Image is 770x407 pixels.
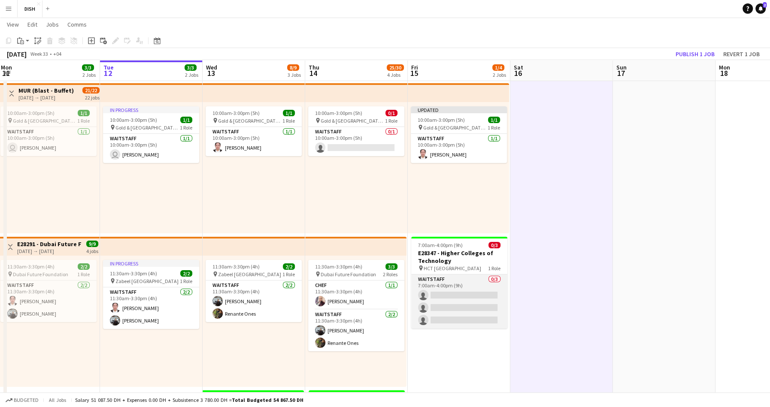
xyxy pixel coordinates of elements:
[103,260,199,267] div: In progress
[115,124,180,131] span: Gold & [GEOGRAPHIC_DATA], [PERSON_NAME] Rd - Al Quoz - Al Quoz Industrial Area 3 - [GEOGRAPHIC_DA...
[185,72,198,78] div: 2 Jobs
[411,106,507,163] app-job-card: Updated10:00am-3:00pm (5h)1/1 Gold & [GEOGRAPHIC_DATA], [PERSON_NAME] Rd - Al Quoz - Al Quoz Indu...
[115,278,179,284] span: Zabeel [GEOGRAPHIC_DATA]
[180,278,192,284] span: 1 Role
[514,63,523,71] span: Sat
[418,117,465,123] span: 10:00am-3:00pm (5h)
[423,124,488,131] span: Gold & [GEOGRAPHIC_DATA], [PERSON_NAME] Rd - Al Quoz - Al Quoz Industrial Area 3 - [GEOGRAPHIC_DA...
[308,280,404,310] app-card-role: Chef1/111:30am-3:30pm (4h)[PERSON_NAME]
[206,280,302,322] app-card-role: Waitstaff2/211:30am-3:30pm (4h)[PERSON_NAME]Renante Ones
[82,64,94,71] span: 3/3
[0,106,97,156] app-job-card: 10:00am-3:00pm (5h)1/1 Gold & [GEOGRAPHIC_DATA], [PERSON_NAME] Rd - Al Quoz - Al Quoz Industrial ...
[718,68,730,78] span: 18
[78,110,90,116] span: 1/1
[7,263,55,270] span: 11:30am-3:30pm (4h)
[42,19,62,30] a: Jobs
[82,72,96,78] div: 2 Jobs
[7,110,55,116] span: 10:00am-3:00pm (5h)
[315,263,362,270] span: 11:30am-3:30pm (4h)
[755,3,766,14] a: 2
[13,271,68,277] span: Dubai Future Foundation
[47,397,68,403] span: All jobs
[232,397,303,403] span: Total Budgeted 54 867.50 DH
[488,124,500,131] span: 1 Role
[418,242,463,248] span: 7:00am-4:00pm (9h)
[82,87,100,93] span: 21/22
[3,19,22,30] a: View
[411,237,507,329] div: 7:00am-4:00pm (9h)0/3E28347 - Higher Colleges of Technology HCT [GEOGRAPHIC_DATA]1 RoleWaitstaff0...
[206,63,217,71] span: Wed
[13,118,77,124] span: Gold & [GEOGRAPHIC_DATA], [PERSON_NAME] Rd - Al Quoz - Al Quoz Industrial Area 3 - [GEOGRAPHIC_DA...
[18,0,42,17] button: DISH
[307,68,319,78] span: 14
[103,134,199,163] app-card-role: Waitstaff1/110:00am-3:00pm (5h) [PERSON_NAME]
[387,72,403,78] div: 4 Jobs
[180,117,192,123] span: 1/1
[7,50,27,58] div: [DATE]
[17,248,81,254] div: [DATE] → [DATE]
[283,263,295,270] span: 2/2
[410,68,418,78] span: 15
[28,51,50,57] span: Week 33
[411,106,507,113] div: Updated
[103,106,199,113] div: In progress
[18,87,74,94] h3: MUR (Blast - Buffet)
[218,271,281,277] span: Zabeel [GEOGRAPHIC_DATA]
[411,249,507,265] h3: E28347 - Higher Colleges of Technology
[18,94,74,101] div: [DATE] → [DATE]
[385,110,397,116] span: 0/1
[206,127,302,156] app-card-role: Waitstaff1/110:00am-3:00pm (5h)[PERSON_NAME]
[103,260,199,329] app-job-card: In progress11:30am-3:30pm (4h)2/2 Zabeel [GEOGRAPHIC_DATA]1 RoleWaitstaff2/211:30am-3:30pm (4h)[P...
[218,118,282,124] span: Gold & [GEOGRAPHIC_DATA], [PERSON_NAME] Rd - Al Quoz - Al Quoz Industrial Area 3 - [GEOGRAPHIC_DA...
[615,68,627,78] span: 17
[719,63,730,71] span: Mon
[206,106,302,156] app-job-card: 10:00am-3:00pm (5h)1/1 Gold & [GEOGRAPHIC_DATA], [PERSON_NAME] Rd - Al Quoz - Al Quoz Industrial ...
[321,118,385,124] span: Gold & [GEOGRAPHIC_DATA], [PERSON_NAME] Rd - Al Quoz - Al Quoz Industrial Area 3 - [GEOGRAPHIC_DA...
[488,242,500,248] span: 0/3
[206,260,302,322] app-job-card: 11:30am-3:30pm (4h)2/2 Zabeel [GEOGRAPHIC_DATA]1 RoleWaitstaff2/211:30am-3:30pm (4h)[PERSON_NAME]...
[17,240,81,248] h3: E28291 - Dubai Future Foundation Day 1
[385,118,397,124] span: 1 Role
[46,21,59,28] span: Jobs
[67,21,87,28] span: Comms
[78,263,90,270] span: 2/2
[720,48,763,60] button: Revert 1 job
[180,270,192,277] span: 2/2
[0,260,97,322] app-job-card: 11:30am-3:30pm (4h)2/2 Dubai Future Foundation1 RoleWaitstaff2/211:30am-3:30pm (4h)[PERSON_NAME][...
[77,118,90,124] span: 1 Role
[308,260,404,351] app-job-card: 11:30am-3:30pm (4h)3/3 Dubai Future Foundation2 RolesChef1/111:30am-3:30pm (4h)[PERSON_NAME]Waits...
[102,68,114,78] span: 12
[27,21,37,28] span: Edit
[287,64,299,71] span: 8/9
[616,63,627,71] span: Sun
[0,280,97,322] app-card-role: Waitstaff2/211:30am-3:30pm (4h)[PERSON_NAME][PERSON_NAME]
[212,110,260,116] span: 10:00am-3:00pm (5h)
[24,19,41,30] a: Edit
[85,93,100,101] div: 22 jobs
[512,68,523,78] span: 16
[308,127,404,156] app-card-role: Waitstaff0/110:00am-3:00pm (5h)
[103,106,199,163] app-job-card: In progress10:00am-3:00pm (5h)1/1 Gold & [GEOGRAPHIC_DATA], [PERSON_NAME] Rd - Al Quoz - Al Quoz ...
[383,271,397,277] span: 2 Roles
[205,68,217,78] span: 13
[672,48,718,60] button: Publish 1 job
[309,63,319,71] span: Thu
[86,247,98,254] div: 4 jobs
[180,124,192,131] span: 1 Role
[288,72,301,78] div: 3 Jobs
[493,72,506,78] div: 2 Jobs
[110,270,157,277] span: 11:30am-3:30pm (4h)
[7,21,19,28] span: View
[14,397,39,403] span: Budgeted
[1,63,12,71] span: Mon
[387,64,404,71] span: 25/30
[321,271,376,277] span: Dubai Future Foundation
[308,106,404,156] app-job-card: 10:00am-3:00pm (5h)0/1 Gold & [GEOGRAPHIC_DATA], [PERSON_NAME] Rd - Al Quoz - Al Quoz Industrial ...
[283,110,295,116] span: 1/1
